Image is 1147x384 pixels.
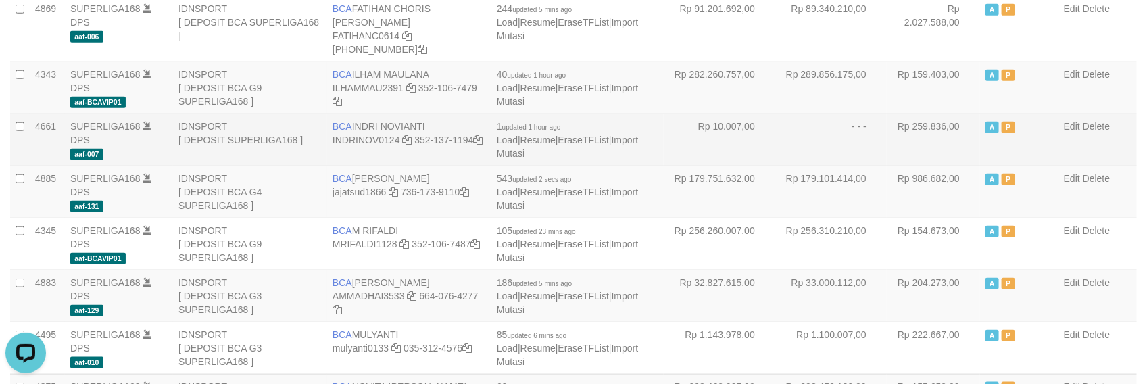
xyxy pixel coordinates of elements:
[497,343,518,354] a: Load
[1002,278,1015,289] span: Paused
[558,239,609,249] a: EraseTFList
[333,173,352,184] span: BCA
[389,187,398,197] a: Copy jajatsud1866 to clipboard
[520,239,556,249] a: Resume
[407,291,416,302] a: Copy AMMADHAI3533 to clipboard
[508,72,566,79] span: updated 1 hour ago
[70,149,103,160] span: aaf-007
[173,166,327,218] td: IDNSPORT [ DEPOSIT BCA G4 SUPERLIGA168 ]
[520,187,556,197] a: Resume
[1083,225,1110,236] a: Delete
[1002,226,1015,237] span: Paused
[65,166,173,218] td: DPS
[664,62,775,114] td: Rp 282.260.757,00
[333,187,386,197] a: jajatsud1866
[1002,122,1015,133] span: Paused
[70,97,126,108] span: aaf-BCAVIP01
[775,114,887,166] td: - - -
[558,82,609,93] a: EraseTFList
[5,5,46,46] button: Open LiveChat chat widget
[333,277,352,288] span: BCA
[497,239,638,263] a: Import Mutasi
[70,201,103,212] span: aaf-131
[558,187,609,197] a: EraseTFList
[333,239,397,249] a: MRIFALDI1128
[520,135,556,145] a: Resume
[775,322,887,374] td: Rp 1.100.007,00
[887,218,980,270] td: Rp 154.673,00
[1064,329,1080,340] a: Edit
[497,3,572,14] span: 244
[70,69,141,80] a: SUPERLIGA168
[1064,173,1080,184] a: Edit
[1002,174,1015,185] span: Paused
[30,62,65,114] td: 4343
[985,226,999,237] span: Active
[775,166,887,218] td: Rp 179.101.414,00
[887,166,980,218] td: Rp 986.682,00
[400,239,410,249] a: Copy MRIFALDI1128 to clipboard
[497,187,638,211] a: Import Mutasi
[497,329,566,340] span: 85
[887,62,980,114] td: Rp 159.403,00
[30,322,65,374] td: 4495
[333,96,342,107] a: Copy 3521067479 to clipboard
[333,343,389,354] a: mulyanti0133
[520,343,556,354] a: Resume
[70,329,141,340] a: SUPERLIGA168
[327,62,491,114] td: ILHAM MAULANA 352-106-7479
[887,322,980,374] td: Rp 222.667,00
[327,218,491,270] td: M RIFALDI 352-106-7487
[775,62,887,114] td: Rp 289.856.175,00
[497,343,638,367] a: Import Mutasi
[327,114,491,166] td: INDRI NOVIANTI 352-137-1194
[65,270,173,322] td: DPS
[497,239,518,249] a: Load
[664,322,775,374] td: Rp 1.143.978,00
[70,305,103,316] span: aaf-129
[664,270,775,322] td: Rp 32.827.615,00
[497,173,638,211] span: | | |
[70,173,141,184] a: SUPERLIGA168
[70,121,141,132] a: SUPERLIGA168
[497,69,638,107] span: | | |
[327,270,491,322] td: [PERSON_NAME] 664-076-4277
[497,3,638,41] span: | | |
[664,218,775,270] td: Rp 256.260.007,00
[30,218,65,270] td: 4345
[333,135,400,145] a: INDRINOV0124
[402,30,412,41] a: Copy FATIHANC0614 to clipboard
[497,291,518,302] a: Load
[985,278,999,289] span: Active
[1064,121,1080,132] a: Edit
[558,343,609,354] a: EraseTFList
[1064,3,1080,14] a: Edit
[1064,225,1080,236] a: Edit
[333,304,342,315] a: Copy 6640764277 to clipboard
[333,82,404,93] a: ILHAMMAU2391
[173,322,327,374] td: IDNSPORT [ DEPOSIT BCA G3 SUPERLIGA168 ]
[502,124,561,131] span: updated 1 hour ago
[985,4,999,16] span: Active
[497,82,638,107] a: Import Mutasi
[558,17,609,28] a: EraseTFList
[70,225,141,236] a: SUPERLIGA168
[497,277,572,288] span: 186
[1064,69,1080,80] a: Edit
[497,135,638,159] a: Import Mutasi
[402,135,412,145] a: Copy INDRINOV0124 to clipboard
[558,291,609,302] a: EraseTFList
[173,62,327,114] td: IDNSPORT [ DEPOSIT BCA G9 SUPERLIGA168 ]
[497,17,518,28] a: Load
[497,329,638,367] span: | | |
[333,121,352,132] span: BCA
[333,225,352,236] span: BCA
[497,173,572,184] span: 543
[512,228,575,235] span: updated 23 mins ago
[462,343,472,354] a: Copy 0353124576 to clipboard
[327,166,491,218] td: [PERSON_NAME] 736-173-9110
[333,329,352,340] span: BCA
[30,166,65,218] td: 4885
[497,69,566,80] span: 40
[1002,70,1015,81] span: Paused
